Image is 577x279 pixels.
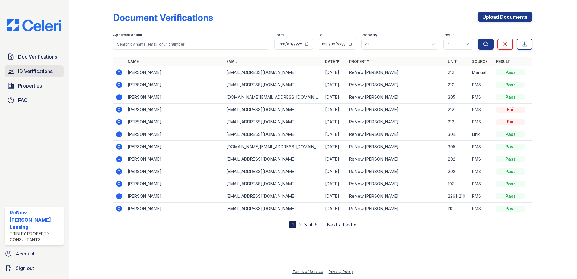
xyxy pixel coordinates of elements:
td: [DOMAIN_NAME][EMAIL_ADDRESS][DOMAIN_NAME] [224,91,323,104]
img: CE_Logo_Blue-a8612792a0a2168367f1c8372b55b34899dd931a85d93a1a3d3e32e68fde9ad4.png [2,19,66,31]
a: Sign out [2,262,66,274]
span: Account [16,250,35,257]
span: FAQ [18,97,28,104]
label: Property [361,33,377,37]
div: Pass [496,156,525,162]
td: [PERSON_NAME] [125,165,224,178]
div: Pass [496,193,525,199]
a: Upload Documents [478,12,532,22]
a: Terms of Service [292,269,323,274]
td: 305 [445,91,470,104]
td: 103 [445,178,470,190]
td: ReNew [PERSON_NAME] [347,116,445,128]
span: Doc Verifications [18,53,57,60]
td: ReNew [PERSON_NAME] [347,128,445,141]
td: [PERSON_NAME] [125,104,224,116]
a: Doc Verifications [5,51,64,63]
a: Last » [343,222,356,228]
td: [EMAIL_ADDRESS][DOMAIN_NAME] [224,116,323,128]
td: 212 [445,66,470,79]
td: [PERSON_NAME] [125,153,224,165]
td: PMS [470,91,494,104]
td: [PERSON_NAME] [125,116,224,128]
a: 4 [309,222,313,228]
div: Pass [496,181,525,187]
a: 3 [304,222,307,228]
div: Fail [496,119,525,125]
a: Date ▼ [325,59,340,64]
label: Result [443,33,454,37]
label: From [274,33,284,37]
input: Search by name, email, or unit number [113,39,269,50]
td: ReNew [PERSON_NAME] [347,91,445,104]
a: Property [349,59,369,64]
a: 2 [299,222,301,228]
a: Next › [327,222,340,228]
a: Source [472,59,487,64]
td: [DATE] [323,153,347,165]
span: Properties [18,82,42,89]
td: [DATE] [323,128,347,141]
td: 202 [445,165,470,178]
div: Pass [496,69,525,75]
td: [DATE] [323,104,347,116]
a: Name [128,59,139,64]
td: PMS [470,190,494,203]
td: [DATE] [323,178,347,190]
td: ReNew [PERSON_NAME] [347,165,445,178]
div: Trinity Property Consultants [10,231,61,243]
td: ReNew [PERSON_NAME] [347,79,445,91]
div: Pass [496,144,525,150]
td: PMS [470,104,494,116]
td: [PERSON_NAME] [125,178,224,190]
td: [PERSON_NAME] [125,203,224,215]
td: 212 [445,104,470,116]
a: FAQ [5,94,64,106]
td: [EMAIL_ADDRESS][DOMAIN_NAME] [224,203,323,215]
label: Applicant or unit [113,33,142,37]
td: [EMAIL_ADDRESS][DOMAIN_NAME] [224,153,323,165]
td: [DOMAIN_NAME][EMAIL_ADDRESS][DOMAIN_NAME] [224,141,323,153]
td: [EMAIL_ADDRESS][DOMAIN_NAME] [224,79,323,91]
td: PMS [470,79,494,91]
span: Sign out [16,265,34,272]
td: [DATE] [323,165,347,178]
td: [DATE] [323,116,347,128]
td: [EMAIL_ADDRESS][DOMAIN_NAME] [224,190,323,203]
td: [DATE] [323,203,347,215]
span: … [320,221,324,228]
td: PMS [470,141,494,153]
td: ReNew [PERSON_NAME] [347,141,445,153]
td: [EMAIL_ADDRESS][DOMAIN_NAME] [224,165,323,178]
td: 210 [445,79,470,91]
td: [DATE] [323,190,347,203]
div: Pass [496,131,525,137]
td: 305 [445,141,470,153]
td: Link [470,128,494,141]
td: [EMAIL_ADDRESS][DOMAIN_NAME] [224,104,323,116]
div: Pass [496,168,525,175]
td: [PERSON_NAME] [125,190,224,203]
a: Account [2,248,66,260]
div: | [325,269,327,274]
a: 5 [315,222,318,228]
td: ReNew [PERSON_NAME] [347,203,445,215]
td: PMS [470,178,494,190]
a: Result [496,59,510,64]
td: [PERSON_NAME] [125,91,224,104]
div: Fail [496,107,525,113]
a: Properties [5,80,64,92]
td: [EMAIL_ADDRESS][DOMAIN_NAME] [224,178,323,190]
td: [PERSON_NAME] [125,141,224,153]
td: [PERSON_NAME] [125,66,224,79]
td: PMS [470,153,494,165]
td: 110 [445,203,470,215]
a: Email [226,59,237,64]
td: Manual [470,66,494,79]
a: ID Verifications [5,65,64,77]
div: ReNew [PERSON_NAME] Leasing [10,209,61,231]
td: ReNew [PERSON_NAME] [347,104,445,116]
td: [DATE] [323,141,347,153]
a: Unit [448,59,457,64]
